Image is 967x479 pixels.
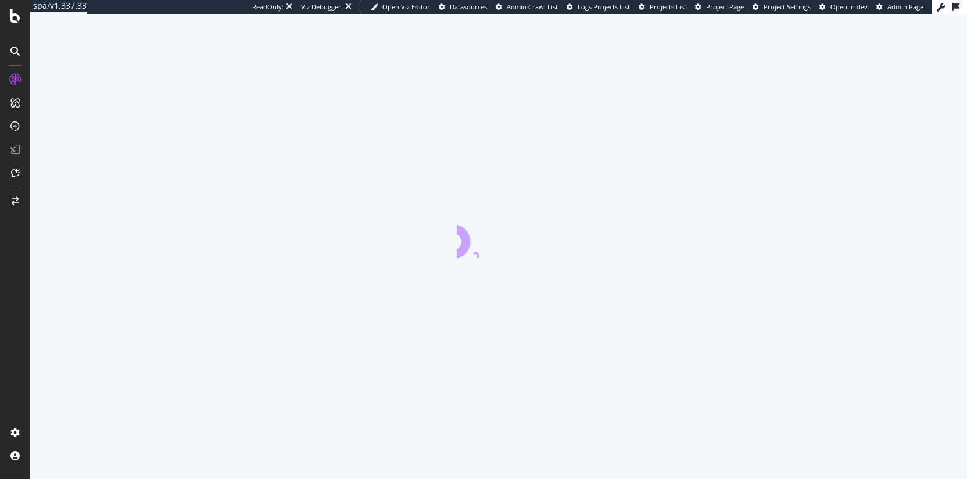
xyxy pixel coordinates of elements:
[650,2,686,11] span: Projects List
[457,216,540,258] div: animation
[439,2,487,12] a: Datasources
[819,2,868,12] a: Open in dev
[252,2,284,12] div: ReadOnly:
[753,2,811,12] a: Project Settings
[371,2,430,12] a: Open Viz Editor
[639,2,686,12] a: Projects List
[764,2,811,11] span: Project Settings
[830,2,868,11] span: Open in dev
[706,2,744,11] span: Project Page
[450,2,487,11] span: Datasources
[507,2,558,11] span: Admin Crawl List
[382,2,430,11] span: Open Viz Editor
[301,2,343,12] div: Viz Debugger:
[567,2,630,12] a: Logs Projects List
[496,2,558,12] a: Admin Crawl List
[876,2,923,12] a: Admin Page
[578,2,630,11] span: Logs Projects List
[695,2,744,12] a: Project Page
[887,2,923,11] span: Admin Page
